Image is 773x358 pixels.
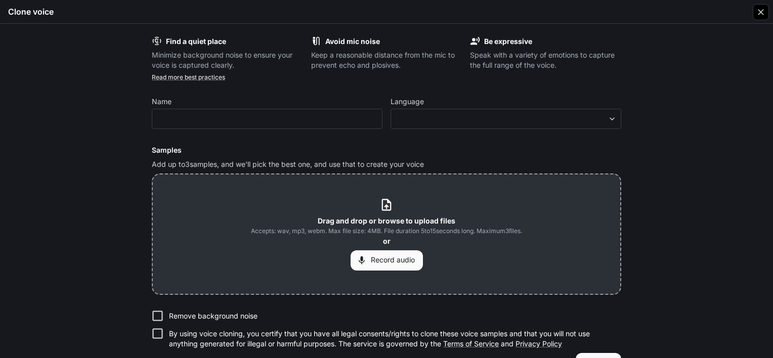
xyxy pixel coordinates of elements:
[318,216,455,225] b: Drag and drop or browse to upload files
[484,37,532,46] b: Be expressive
[391,114,621,124] div: ​
[443,339,499,348] a: Terms of Service
[152,98,171,105] p: Name
[152,159,621,169] p: Add up to 3 samples, and we'll pick the best one, and use that to create your voice
[351,250,423,271] button: Record audio
[152,50,303,70] p: Minimize background noise to ensure your voice is captured clearly.
[470,50,621,70] p: Speak with a variety of emotions to capture the full range of the voice.
[391,98,424,105] p: Language
[383,237,391,245] b: or
[8,6,54,17] h5: Clone voice
[516,339,562,348] a: Privacy Policy
[311,50,462,70] p: Keep a reasonable distance from the mic to prevent echo and plosives.
[325,37,380,46] b: Avoid mic noise
[251,226,522,236] span: Accepts: wav, mp3, webm. Max file size: 4MB. File duration 5 to 15 seconds long. Maximum 3 files.
[169,329,613,349] p: By using voice cloning, you certify that you have all legal consents/rights to clone these voice ...
[152,145,621,155] h6: Samples
[166,37,226,46] b: Find a quiet place
[169,311,257,321] p: Remove background noise
[152,73,225,81] a: Read more best practices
